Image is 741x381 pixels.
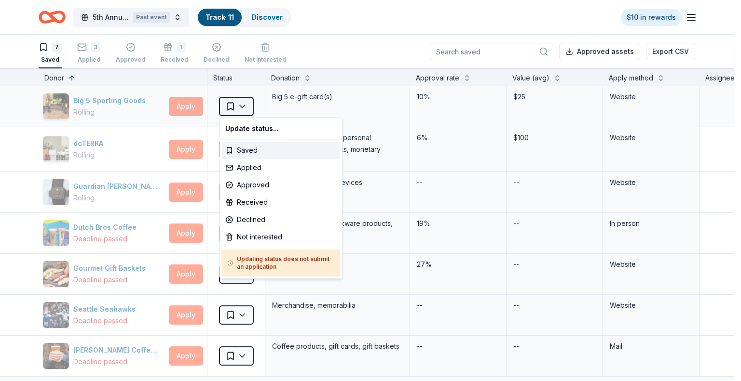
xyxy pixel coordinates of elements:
[221,159,340,176] div: Applied
[221,228,340,246] div: Not interested
[221,211,340,228] div: Declined
[227,255,334,271] h5: Updating status does not submit an application
[221,120,340,137] div: Update status...
[221,142,340,159] div: Saved
[221,176,340,194] div: Approved
[221,194,340,211] div: Received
